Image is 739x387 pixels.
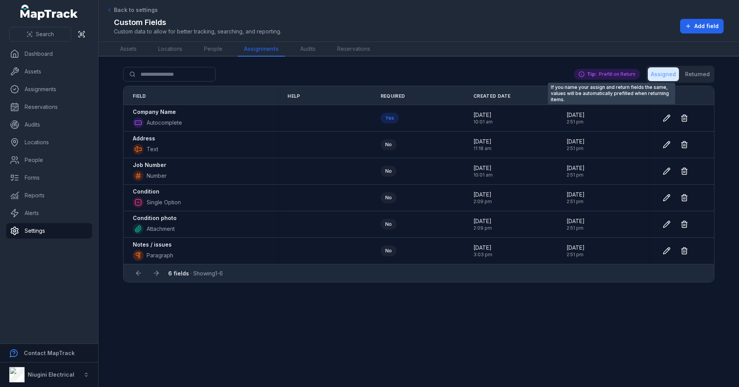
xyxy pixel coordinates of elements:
[567,252,585,258] span: 2:51 pm
[6,46,92,62] a: Dashboard
[567,111,585,119] span: [DATE]
[147,119,182,127] span: Autocomplete
[133,108,176,116] strong: Company Name
[6,205,92,221] a: Alerts
[114,6,158,14] span: Back to settings
[473,217,492,225] span: [DATE]
[6,99,92,115] a: Reservations
[6,170,92,185] a: Forms
[147,252,173,259] span: Paragraph
[147,172,167,180] span: Number
[36,30,54,38] span: Search
[331,42,376,57] a: Reservations
[567,217,585,231] time: 6/2/2025, 2:51:03 PM
[28,371,74,378] strong: Niugini Electrical
[133,188,159,195] strong: Condition
[473,119,493,125] span: 10:01 am
[20,5,78,20] a: MapTrack
[381,113,399,123] div: Yes
[473,244,492,252] span: [DATE]
[381,93,405,99] span: Required
[473,138,492,145] span: [DATE]
[567,244,585,252] span: [DATE]
[147,145,158,153] span: Text
[567,164,585,172] span: [DATE]
[114,42,143,57] a: Assets
[473,191,492,205] time: 12/20/2024, 2:09:39 PM
[381,219,396,230] div: No
[114,28,281,35] span: Custom data to allow for better tracking, searching, and reporting.
[133,241,172,249] strong: Notes / issues
[238,42,285,57] a: Assignments
[9,27,71,42] button: Search
[473,111,493,119] span: [DATE]
[198,42,229,57] a: People
[567,172,585,178] span: 2:51 pm
[473,111,493,125] time: 2/12/2025, 10:01:23 AM
[567,138,585,145] span: [DATE]
[567,191,585,205] time: 6/2/2025, 2:51:03 PM
[567,191,585,199] span: [DATE]
[381,192,396,203] div: No
[567,225,585,231] span: 2:51 pm
[473,252,492,258] span: 3:03 pm
[288,93,300,99] span: Help
[133,161,166,169] strong: Job Number
[567,119,585,125] span: 2:51 pm
[567,217,585,225] span: [DATE]
[567,138,585,152] time: 6/2/2025, 2:51:03 PM
[567,164,585,178] time: 6/2/2025, 2:51:03 PM
[567,145,585,152] span: 2:51 pm
[473,225,492,231] span: 2:09 pm
[381,139,396,150] div: No
[694,22,719,30] span: Add field
[473,164,493,172] span: [DATE]
[682,67,713,81] button: Returned
[168,270,223,277] span: · Showing 1 - 6
[381,166,396,177] div: No
[567,244,585,258] time: 6/2/2025, 2:51:03 PM
[106,6,158,14] a: Back to settings
[473,138,492,152] time: 2/12/2025, 11:18:49 AM
[133,135,155,142] strong: Address
[147,225,175,233] span: Attachment
[133,93,146,99] span: Field
[6,223,92,239] a: Settings
[648,67,679,81] button: Assigned
[381,245,396,256] div: No
[473,93,511,99] span: Created Date
[473,244,492,258] time: 1/16/2025, 3:03:25 PM
[567,199,585,205] span: 2:51 pm
[133,214,177,222] strong: Condition photo
[24,350,75,356] strong: Contact MapTrack
[147,199,181,206] span: Single Option
[473,217,492,231] time: 12/20/2024, 2:09:20 PM
[6,152,92,168] a: People
[473,191,492,199] span: [DATE]
[294,42,322,57] a: Audits
[473,172,493,178] span: 10:01 am
[587,71,597,77] strong: Tip:
[473,199,492,205] span: 2:09 pm
[574,69,640,80] div: Prefill on Return
[567,111,585,125] time: 6/2/2025, 2:51:03 PM
[548,83,675,104] span: If you name your assign and return fields the same, values will be automatically prefilled when r...
[114,17,281,28] h2: Custom Fields
[473,145,492,152] span: 11:18 am
[168,270,189,277] strong: 6 fields
[680,19,724,33] button: Add field
[6,82,92,97] a: Assignments
[152,42,189,57] a: Locations
[6,117,92,132] a: Audits
[473,164,493,178] time: 2/12/2025, 10:01:46 AM
[6,135,92,150] a: Locations
[6,188,92,203] a: Reports
[6,64,92,79] a: Assets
